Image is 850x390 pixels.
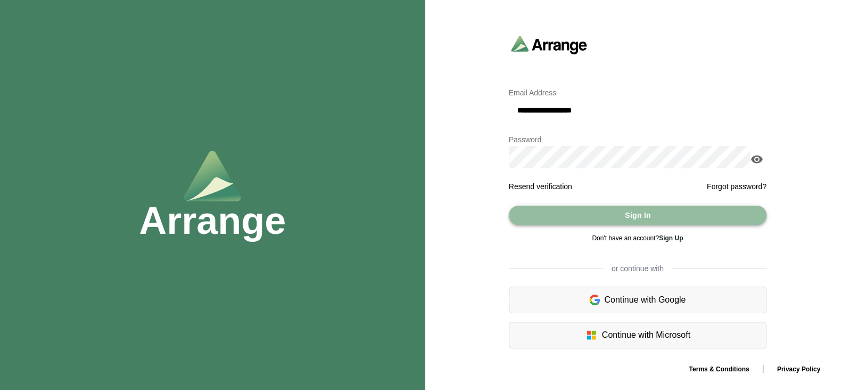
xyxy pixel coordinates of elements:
[707,180,766,193] a: Forgot password?
[509,133,766,146] p: Password
[509,182,572,191] a: Resend verification
[585,329,598,342] img: microsoft-logo.7cf64d5f.svg
[589,294,600,306] img: google-logo.6d399ca0.svg
[659,234,683,242] a: Sign Up
[762,364,764,373] span: |
[509,287,766,313] div: Continue with Google
[603,263,672,274] span: or continue with
[511,35,587,54] img: arrangeai-name-small-logo.4d2b8aee.svg
[680,365,757,373] a: Terms & Conditions
[509,86,766,99] p: Email Address
[139,201,286,240] h1: Arrange
[509,206,766,225] button: Sign In
[769,365,829,373] a: Privacy Policy
[592,234,683,242] span: Don't have an account?
[624,205,651,225] span: Sign In
[509,322,766,348] div: Continue with Microsoft
[750,153,763,166] i: appended action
